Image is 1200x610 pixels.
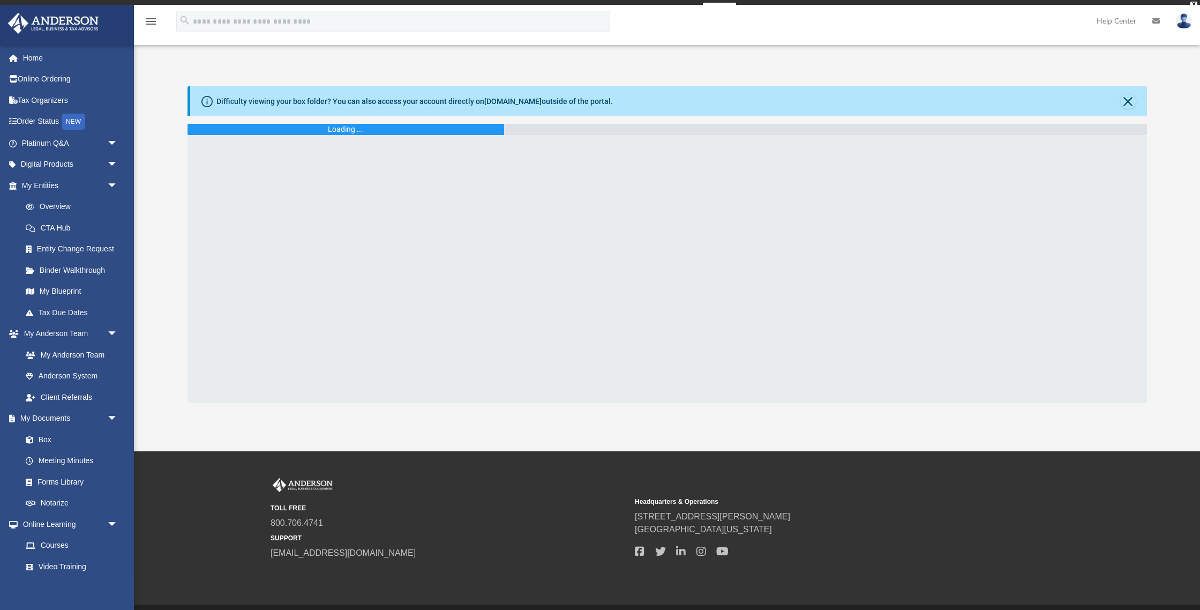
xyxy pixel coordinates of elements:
a: Entity Change Request [15,239,134,260]
i: menu [145,15,157,28]
a: Tax Organizers [7,90,134,111]
span: arrow_drop_down [107,175,129,197]
div: close [1190,2,1197,8]
a: menu [145,20,157,28]
div: Loading ... [328,124,363,135]
a: Courses [15,535,129,556]
div: NEW [62,114,85,130]
a: My Anderson Team [15,344,123,366]
a: Order StatusNEW [7,111,134,133]
a: Tax Due Dates [15,302,134,323]
img: Anderson Advisors Platinum Portal [5,13,102,34]
a: Video Training [15,556,123,577]
a: [STREET_ADDRESS][PERSON_NAME] [635,512,790,521]
a: Home [7,47,134,69]
a: My Entitiesarrow_drop_down [7,175,134,196]
small: SUPPORT [271,533,627,543]
span: arrow_drop_down [107,323,129,345]
img: Anderson Advisors Platinum Portal [271,478,335,492]
a: Binder Walkthrough [15,259,134,281]
img: User Pic [1176,13,1192,29]
a: CTA Hub [15,217,134,239]
button: Close [1121,94,1136,109]
a: My Documentsarrow_drop_down [7,408,129,429]
a: survey [703,3,736,16]
a: Notarize [15,493,129,514]
div: Difficulty viewing your box folder? You can also access your account directly on outside of the p... [216,96,613,107]
a: My Blueprint [15,281,129,302]
a: Box [15,429,123,450]
a: [EMAIL_ADDRESS][DOMAIN_NAME] [271,548,416,557]
small: TOLL FREE [271,503,627,513]
span: arrow_drop_down [107,514,129,535]
a: Platinum Q&Aarrow_drop_down [7,132,134,154]
a: Client Referrals [15,386,129,408]
div: Get a chance to win 6 months of Platinum for free just by filling out this [464,3,698,16]
a: My Anderson Teamarrow_drop_down [7,323,129,345]
a: Anderson System [15,366,129,387]
span: arrow_drop_down [107,408,129,430]
a: Digital Productsarrow_drop_down [7,154,134,175]
i: search [179,14,191,26]
a: Online Ordering [7,69,134,90]
a: [DOMAIN_NAME] [484,97,542,106]
a: Overview [15,196,134,218]
a: [GEOGRAPHIC_DATA][US_STATE] [635,525,772,534]
span: arrow_drop_down [107,132,129,154]
a: Online Learningarrow_drop_down [7,514,129,535]
span: arrow_drop_down [107,154,129,176]
a: 800.706.4741 [271,518,323,527]
small: Headquarters & Operations [635,497,992,507]
a: Forms Library [15,471,123,493]
a: Meeting Minutes [15,450,129,472]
